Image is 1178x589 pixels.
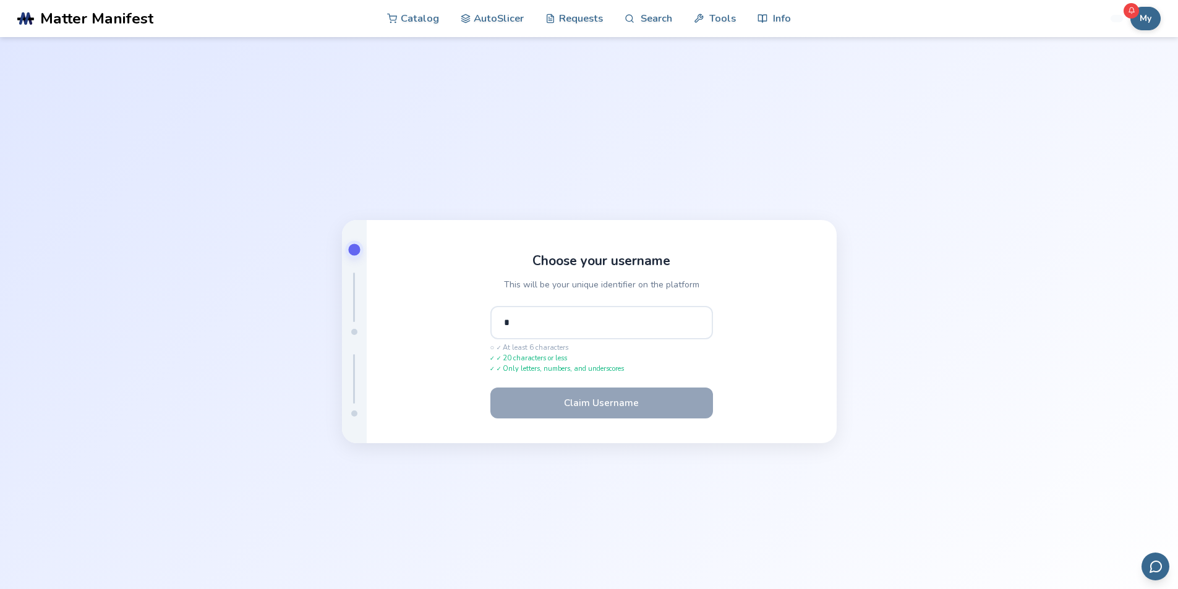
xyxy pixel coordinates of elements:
span: ✓ 20 characters or less [490,355,713,363]
button: My [1130,7,1161,30]
span: ✓ Only letters, numbers, and underscores [490,365,713,373]
h1: Choose your username [532,253,670,268]
button: Claim Username [490,388,713,418]
span: Matter Manifest [40,10,153,27]
span: ✓ At least 6 characters [490,344,713,352]
button: Send feedback via email [1142,553,1169,580]
p: This will be your unique identifier on the platform [504,278,699,291]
